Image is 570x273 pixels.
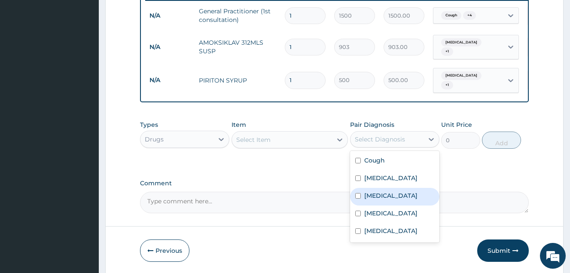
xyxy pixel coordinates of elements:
label: Item [232,120,246,129]
td: N/A [145,8,195,24]
td: PIRITON SYRUP [195,72,280,89]
span: + 4 [463,11,476,20]
div: Minimize live chat window [141,4,162,25]
label: [MEDICAL_DATA] [364,191,418,200]
label: Comment [140,180,529,187]
label: Types [140,121,158,129]
span: + 1 [441,81,453,89]
label: [MEDICAL_DATA] [364,227,418,235]
td: AMOKSIKLAV 312MLS SUSP [195,34,280,60]
span: [MEDICAL_DATA] [441,38,482,47]
img: d_794563401_company_1708531726252_794563401 [16,43,35,64]
div: Chat with us now [45,48,144,59]
td: N/A [145,39,195,55]
td: General Practitioner (1st consultation) [195,3,280,28]
span: We're online! [50,82,119,169]
label: Cough [364,156,385,165]
button: Submit [477,239,529,262]
label: Pair Diagnosis [350,120,394,129]
div: Select Diagnosis [355,135,405,144]
div: Select Item [236,135,271,144]
span: Cough [441,11,461,20]
label: Unit Price [441,120,472,129]
button: Add [482,132,521,149]
span: + 1 [441,47,453,56]
textarea: Type your message and hit 'Enter' [4,182,164,212]
label: [MEDICAL_DATA] [364,174,418,182]
label: [MEDICAL_DATA] [364,209,418,218]
td: N/A [145,72,195,88]
span: [MEDICAL_DATA] [441,71,482,80]
button: Previous [140,239,189,262]
div: Drugs [145,135,164,144]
